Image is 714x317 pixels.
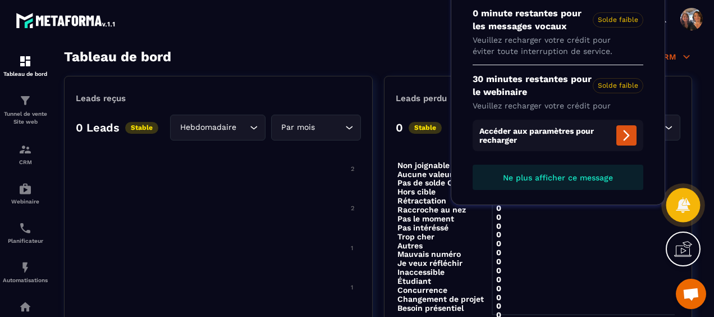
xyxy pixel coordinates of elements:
tspan: Trop cher [397,232,434,241]
img: formation [19,55,32,68]
p: Leads perdu [396,93,447,103]
p: Webinaire [3,198,48,205]
tspan: Mauvais numéro [397,250,461,259]
a: automationsautomationsWebinaire [3,174,48,213]
p: 0 [396,121,403,134]
tspan: Inaccessible [397,268,445,277]
span: Ne plus afficher ce message [503,173,613,182]
p: CRM [658,52,692,62]
span: Accéder aux paramètres pour recharger [473,120,643,151]
img: automations [19,300,32,314]
p: Leads reçus [76,93,126,103]
tspan: Pas intéréssé [397,223,448,232]
img: scheduler [19,221,32,235]
span: Solde faible [593,78,643,93]
p: 0 Leads [76,121,120,134]
tspan: Étudiant [397,277,431,286]
button: Ne plus afficher ce message [473,165,643,190]
span: Hebdomadaire [177,121,239,134]
p: Veuillez recharger votre crédit pour éviter toute interruption de service. [473,35,643,57]
tspan: Rétractation [397,196,446,205]
img: formation [19,143,32,156]
img: automations [19,182,32,196]
span: Par mois [278,121,317,134]
span: Solde faible [593,12,643,28]
a: schedulerschedulerPlanificateur [3,213,48,252]
p: Stable [125,122,158,134]
tspan: Aucune valeur [397,170,453,179]
tspan: Pas de solde CPF [397,178,463,187]
tspan: Concurrence [397,286,447,295]
p: Planificateur [3,238,48,244]
tspan: Raccroche au nez [397,205,466,214]
p: Stable [409,122,442,134]
p: CRM [3,159,48,165]
a: formationformationTunnel de vente Site web [3,85,48,134]
tspan: 2 [351,205,354,212]
p: Tunnel de vente Site web [3,110,48,126]
a: formationformationTableau de bord [3,46,48,85]
tspan: Autres [397,241,423,250]
p: 30 minutes restantes pour le webinaire [473,73,643,98]
tspan: Je veux réfléchir [397,259,463,268]
tspan: Hors cible [397,187,436,196]
h3: Tableau de bord [64,49,171,65]
a: Ouvrir le chat [676,279,706,309]
tspan: 1 [351,244,353,252]
div: Search for option [271,115,361,141]
p: Tableau de bord [3,71,48,77]
input: Search for option [317,121,342,134]
p: 0 minute restantes pour les messages vocaux [473,7,643,33]
input: Search for option [239,121,247,134]
p: Automatisations [3,277,48,283]
div: Search for option [170,115,266,141]
tspan: Pas le moment [397,214,454,223]
tspan: 2 [351,165,354,173]
tspan: Besoin présentiel [397,304,464,313]
tspan: Changement de projet [397,295,484,304]
a: automationsautomationsAutomatisations [3,252,48,292]
img: automations [19,261,32,274]
img: formation [19,94,32,107]
tspan: 1 [351,284,353,291]
img: logo [16,10,117,30]
p: Veuillez recharger votre crédit pour éviter toute interruption de service. [473,101,643,123]
a: formationformationCRM [3,134,48,174]
tspan: Non joignable [397,161,450,170]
